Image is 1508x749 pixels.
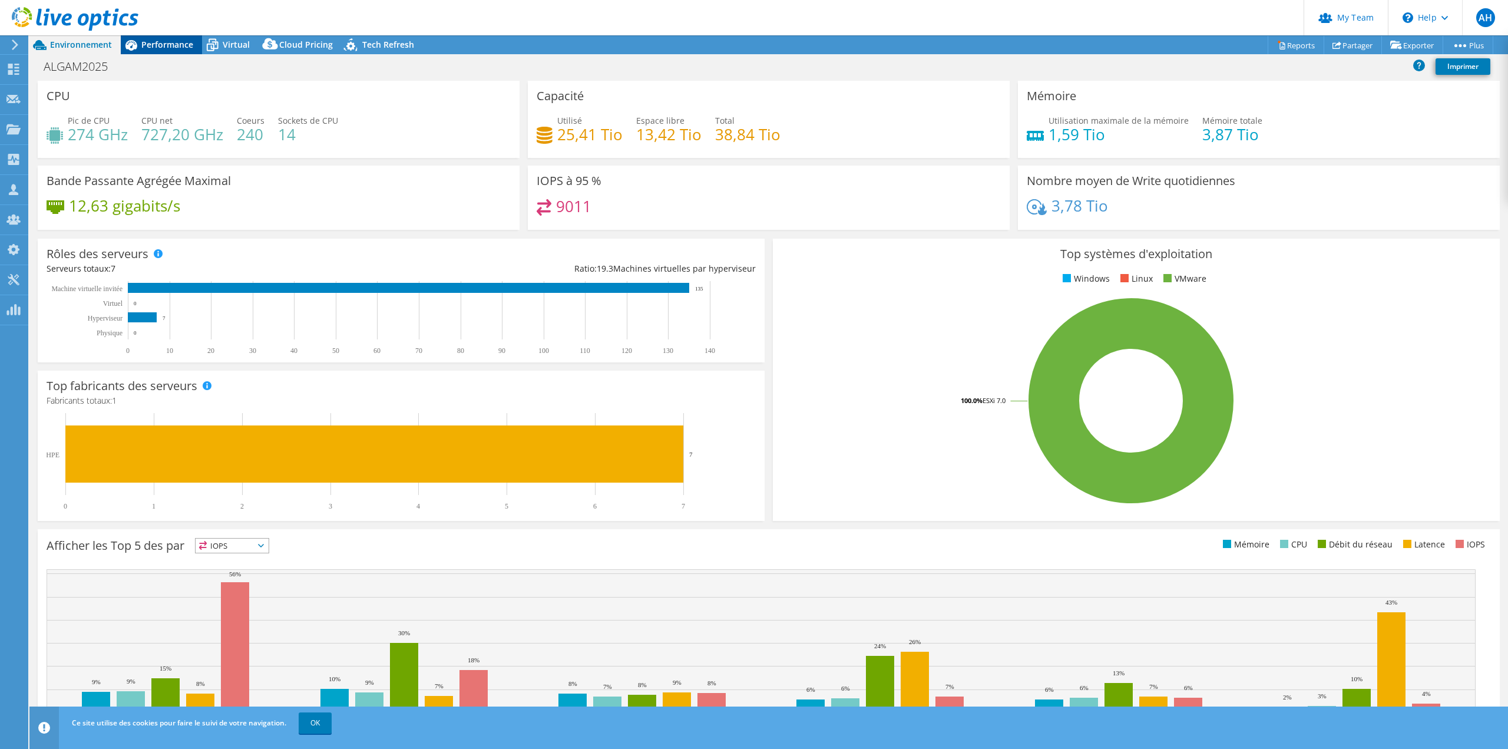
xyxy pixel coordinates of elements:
[603,683,612,690] text: 7%
[72,718,286,728] span: Ce site utilise des cookies pour faire le suivi de votre navigation.
[278,128,338,141] h4: 14
[38,60,126,73] h1: ALGAM2025
[1385,599,1397,606] text: 43%
[673,679,682,686] text: 9%
[1318,692,1327,699] text: 3%
[1184,684,1193,691] text: 6%
[416,502,420,510] text: 4
[1453,538,1485,551] li: IOPS
[127,678,135,685] text: 9%
[97,329,123,337] text: Physique
[961,396,983,405] tspan: 100.0%
[983,396,1006,405] tspan: ESXi 7.0
[1080,684,1089,691] text: 6%
[373,347,381,355] text: 60
[689,451,693,458] text: 7
[468,656,479,664] text: 18%
[1049,128,1189,141] h4: 1,59 Tio
[50,39,112,50] span: Environnement
[537,174,601,187] h3: IOPS à 95 %
[166,347,173,355] text: 10
[1027,90,1076,103] h3: Mémoire
[1400,538,1445,551] li: Latence
[141,115,173,126] span: CPU net
[152,502,156,510] text: 1
[229,570,241,578] text: 56%
[88,314,123,322] text: Hyperviseur
[365,679,374,686] text: 9%
[636,115,684,126] span: Espace libre
[163,315,166,321] text: 7
[223,39,250,50] span: Virtual
[279,39,333,50] span: Cloud Pricing
[593,502,597,510] text: 6
[290,347,297,355] text: 40
[1443,36,1493,54] a: Plus
[1476,8,1495,27] span: AH
[1117,272,1153,285] li: Linux
[874,642,886,649] text: 24%
[636,128,702,141] h4: 13,42 Tio
[682,502,685,510] text: 7
[278,115,338,126] span: Sockets de CPU
[945,683,954,690] text: 7%
[557,115,582,126] span: Utilisé
[537,90,584,103] h3: Capacité
[841,685,850,692] text: 6%
[1422,690,1431,697] text: 4%
[126,347,130,355] text: 0
[329,675,340,682] text: 10%
[621,347,632,355] text: 120
[207,347,214,355] text: 20
[1060,272,1110,285] li: Windows
[47,248,148,260] h3: Rôles des serveurs
[498,347,505,355] text: 90
[707,679,716,687] text: 8%
[141,39,193,50] span: Performance
[112,395,117,406] span: 1
[1045,686,1054,693] text: 6%
[715,115,735,126] span: Total
[1202,115,1262,126] span: Mémoire totale
[47,174,231,187] h3: Bande Passante Agrégée Maximal
[538,347,549,355] text: 100
[1027,174,1235,187] h3: Nombre moyen de Write quotidiennes
[1403,12,1413,23] svg: \n
[362,39,414,50] span: Tech Refresh
[457,347,464,355] text: 80
[1202,128,1262,141] h4: 3,87 Tio
[196,680,205,687] text: 8%
[663,347,673,355] text: 130
[597,263,613,274] span: 19.3
[638,681,647,688] text: 8%
[782,248,1491,260] h3: Top systèmes d'exploitation
[568,680,577,687] text: 8%
[556,200,591,213] h4: 9011
[237,128,264,141] h4: 240
[134,330,137,336] text: 0
[92,678,101,685] text: 9%
[47,90,70,103] h3: CPU
[64,502,67,510] text: 0
[557,128,623,141] h4: 25,41 Tio
[46,451,59,459] text: HPE
[51,285,123,293] tspan: Machine virtuelle invitée
[299,712,332,734] a: OK
[47,394,756,407] h4: Fabricants totaux:
[237,115,264,126] span: Coeurs
[68,128,128,141] h4: 274 GHz
[68,115,110,126] span: Pic de CPU
[806,686,815,693] text: 6%
[505,502,508,510] text: 5
[69,199,180,212] h4: 12,63 gigabits/s
[1220,538,1269,551] li: Mémoire
[160,665,171,672] text: 15%
[1160,272,1206,285] li: VMware
[240,502,244,510] text: 2
[1315,538,1393,551] li: Débit du réseau
[1277,538,1307,551] li: CPU
[103,299,123,308] text: Virtuel
[580,347,590,355] text: 110
[111,263,115,274] span: 7
[909,638,921,645] text: 26%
